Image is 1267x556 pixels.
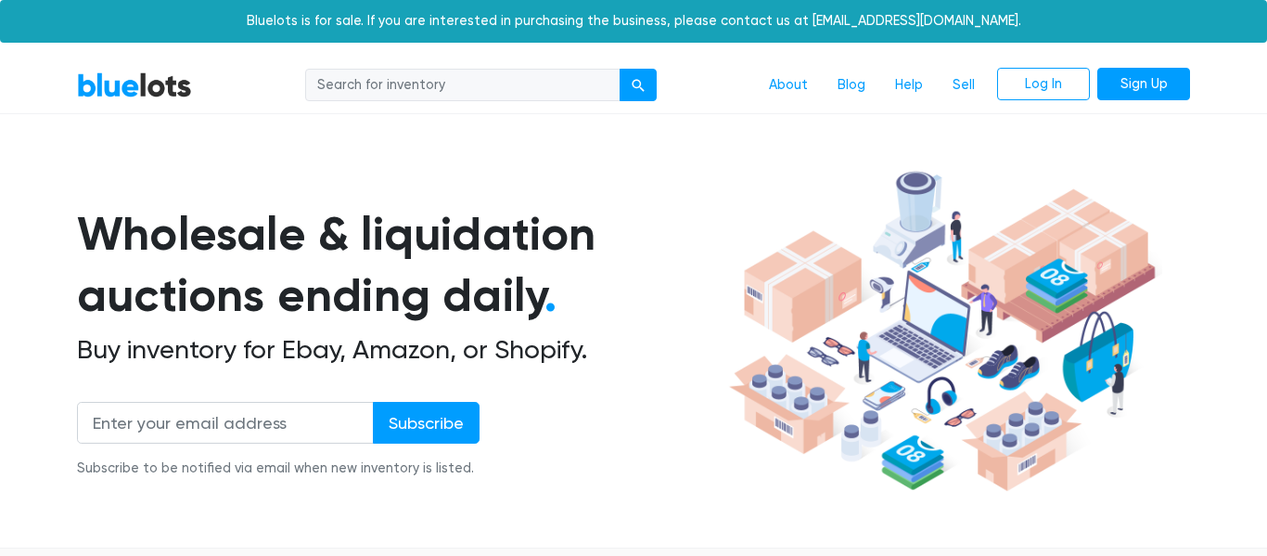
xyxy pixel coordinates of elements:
a: Help [880,68,938,103]
h2: Buy inventory for Ebay, Amazon, or Shopify. [77,334,723,366]
a: Sell [938,68,990,103]
h1: Wholesale & liquidation auctions ending daily [77,203,723,327]
input: Subscribe [373,402,480,444]
a: BlueLots [77,71,192,98]
a: Sign Up [1097,68,1190,101]
span: . [544,267,557,323]
a: Blog [823,68,880,103]
input: Enter your email address [77,402,374,444]
a: About [754,68,823,103]
img: hero-ee84e7d0318cb26816c560f6b4441b76977f77a177738b4e94f68c95b2b83dbb.png [723,162,1162,500]
input: Search for inventory [305,69,621,102]
div: Subscribe to be notified via email when new inventory is listed. [77,459,480,479]
a: Log In [997,68,1090,101]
